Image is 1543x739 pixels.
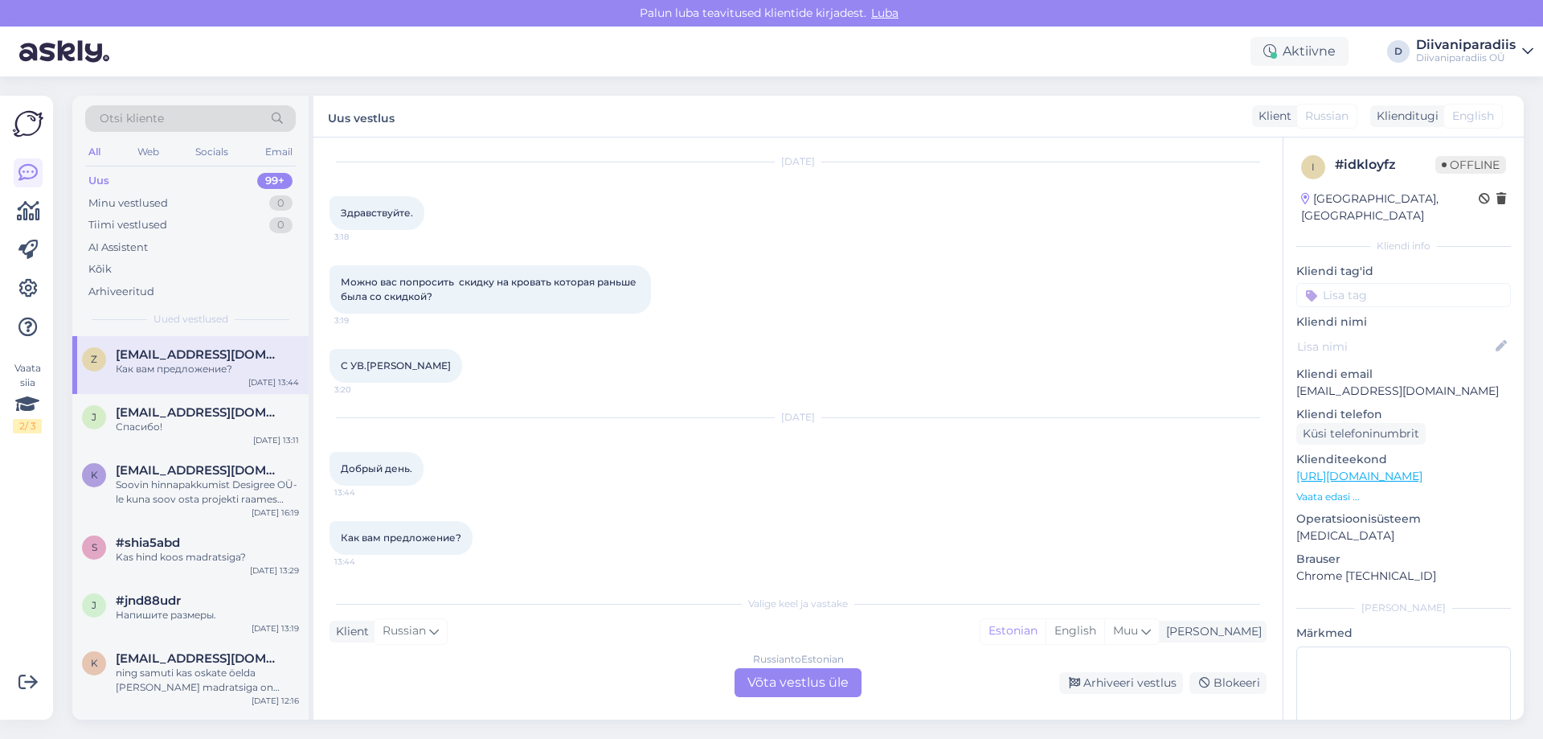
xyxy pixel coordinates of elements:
[253,434,299,446] div: [DATE] 13:11
[257,173,293,189] div: 99+
[1160,623,1262,640] div: [PERSON_NAME]
[1301,191,1479,224] div: [GEOGRAPHIC_DATA], [GEOGRAPHIC_DATA]
[329,597,1267,611] div: Valige keel ja vastake
[116,593,181,608] span: #jnd88udr
[116,608,299,622] div: Напишите размеры.
[1296,490,1511,504] p: Vaata edasi ...
[262,142,296,162] div: Email
[1297,338,1492,355] input: Lisa nimi
[88,261,112,277] div: Kõik
[1452,108,1494,125] span: English
[88,284,154,300] div: Arhiveeritud
[1296,568,1511,585] p: Chrome [TECHNICAL_ID]
[1113,623,1138,638] span: Muu
[192,142,231,162] div: Socials
[328,105,395,127] label: Uus vestlus
[341,359,451,372] span: С УВ.[PERSON_NAME]
[153,312,228,326] span: Uued vestlused
[1296,551,1511,568] p: Brauser
[735,668,862,697] div: Võta vestlus üle
[1305,108,1349,125] span: Russian
[341,532,461,544] span: Как вам предложение?
[334,314,395,326] span: 3:19
[116,478,299,507] div: Soovin hinnapakkumist Desigree OÜ-le kuna soov osta projekti raames aiamööblit AIAMÖÖBEL NASSAU l...
[980,619,1046,643] div: Estonian
[1296,406,1511,423] p: Kliendi telefon
[88,240,148,256] div: AI Assistent
[134,142,162,162] div: Web
[1387,40,1410,63] div: D
[85,142,104,162] div: All
[1370,108,1439,125] div: Klienditugi
[92,541,97,553] span: s
[329,623,369,640] div: Klient
[116,420,299,434] div: Спасибо!
[1296,283,1511,307] input: Lisa tag
[329,154,1267,169] div: [DATE]
[334,487,395,499] span: 13:44
[1296,383,1511,400] p: [EMAIL_ADDRESS][DOMAIN_NAME]
[116,463,283,478] span: klaire.vaher0@gmail.com
[116,405,283,420] span: juliaprigoda@mail.ru
[866,6,903,20] span: Luba
[1296,423,1426,445] div: Küsi telefoninumbrit
[13,419,42,433] div: 2 / 3
[383,622,426,640] span: Russian
[1296,625,1511,642] p: Märkmed
[1046,619,1104,643] div: English
[1296,528,1511,544] p: [MEDICAL_DATA]
[248,376,299,388] div: [DATE] 13:44
[88,195,168,211] div: Minu vestlused
[88,173,109,189] div: Uus
[1296,239,1511,253] div: Kliendi info
[269,217,293,233] div: 0
[252,622,299,634] div: [DATE] 13:19
[116,347,283,362] span: zban@list.ru
[334,231,395,243] span: 3:18
[1059,672,1183,694] div: Arhiveeri vestlus
[1335,155,1435,174] div: # idkloyfz
[341,276,639,302] span: Можно вас попросить скидку на кровать которая раньше была со скидкой?
[1296,601,1511,615] div: [PERSON_NAME]
[1435,156,1506,174] span: Offline
[91,353,97,365] span: z
[1296,366,1511,383] p: Kliendi email
[250,565,299,577] div: [DATE] 13:29
[91,469,98,481] span: k
[1416,39,1533,64] a: DiivaniparadiisDiivaniparadiis OÜ
[269,195,293,211] div: 0
[1416,51,1516,64] div: Diivaniparadiis OÜ
[116,362,299,376] div: Как вам предложение?
[1296,314,1511,330] p: Kliendi nimi
[1296,469,1422,483] a: [URL][DOMAIN_NAME]
[1416,39,1516,51] div: Diivaniparadiis
[329,410,1267,425] div: [DATE]
[92,411,96,423] span: j
[13,361,42,433] div: Vaata siia
[334,384,395,396] span: 3:20
[252,695,299,707] div: [DATE] 12:16
[116,651,283,666] span: karmenkilk1@gmail.com
[92,599,96,611] span: j
[100,110,164,127] span: Otsi kliente
[1296,511,1511,528] p: Operatsioonisüsteem
[252,507,299,519] div: [DATE] 16:19
[1250,37,1349,66] div: Aktiivne
[334,556,395,568] span: 13:44
[13,109,43,139] img: Askly Logo
[341,462,412,474] span: Добрый день.
[1252,108,1291,125] div: Klient
[1296,451,1511,468] p: Klienditeekond
[91,657,98,669] span: k
[116,550,299,565] div: Kas hind koos madratsiga?
[753,652,844,667] div: Russian to Estonian
[1296,263,1511,280] p: Kliendi tag'id
[1189,672,1267,694] div: Blokeeri
[1312,161,1315,173] span: i
[88,217,167,233] div: Tiimi vestlused
[116,536,180,550] span: #shia5abd
[116,666,299,695] div: ning samuti kas oskate öelda [PERSON_NAME] madratsiga on toode näidisena Järve keskuse poes väljas?
[341,207,413,219] span: Здравствуйте.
